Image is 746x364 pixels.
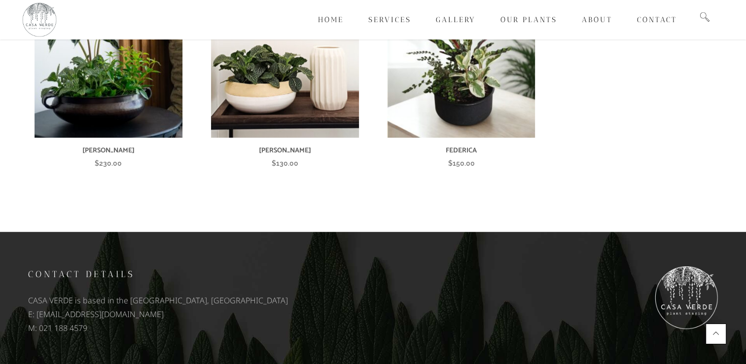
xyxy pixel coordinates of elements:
[500,15,557,24] span: Our Plants
[381,138,541,170] a: FEDERICA $150.00
[28,145,189,157] h6: [PERSON_NAME]
[28,321,368,335] p: M: 021 188 4579
[381,145,541,157] h6: FEDERICA
[448,159,474,167] bdi: 150.00
[95,159,122,167] bdi: 230.00
[204,145,365,157] h6: [PERSON_NAME]
[28,307,368,321] p: E: [EMAIL_ADDRESS][DOMAIN_NAME]
[582,15,612,24] span: About
[436,15,476,24] span: Gallery
[318,15,344,24] span: Home
[204,138,365,170] a: [PERSON_NAME] $130.00
[28,293,368,307] p: CASA VERDE is based in the [GEOGRAPHIC_DATA], [GEOGRAPHIC_DATA]
[272,159,298,167] bdi: 130.00
[28,138,189,170] a: [PERSON_NAME] $230.00
[637,15,677,24] span: Contact
[368,15,411,24] span: Services
[95,159,99,167] span: $
[28,266,368,283] h5: Contact details
[272,159,276,167] span: $
[448,159,452,167] span: $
